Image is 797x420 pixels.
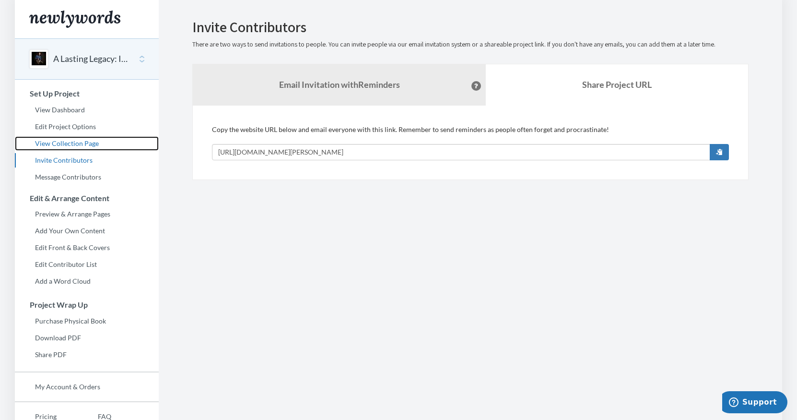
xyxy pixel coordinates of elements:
[582,79,652,90] b: Share Project URL
[15,300,159,309] h3: Project Wrap Up
[15,89,159,98] h3: Set Up Project
[15,257,159,272] a: Edit Contributor List
[15,194,159,203] h3: Edit & Arrange Content
[15,274,159,288] a: Add a Word Cloud
[53,53,131,65] button: A Lasting Legacy: In Memory of [PERSON_NAME]
[192,19,749,35] h2: Invite Contributors
[15,314,159,328] a: Purchase Physical Book
[15,103,159,117] a: View Dashboard
[15,153,159,168] a: Invite Contributors
[15,207,159,221] a: Preview & Arrange Pages
[212,125,729,160] div: Copy the website URL below and email everyone with this link. Remember to send reminders as peopl...
[29,11,120,28] img: Newlywords logo
[15,331,159,345] a: Download PDF
[15,348,159,362] a: Share PDF
[192,40,749,49] p: There are two ways to send invitations to people. You can invite people via our email invitation ...
[15,240,159,255] a: Edit Front & Back Covers
[15,380,159,394] a: My Account & Orders
[15,224,159,238] a: Add Your Own Content
[15,120,159,134] a: Edit Project Options
[15,136,159,151] a: View Collection Page
[15,170,159,184] a: Message Contributors
[722,391,787,415] iframe: Opens a widget where you can chat to one of our agents
[279,79,400,90] strong: Email Invitation with Reminders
